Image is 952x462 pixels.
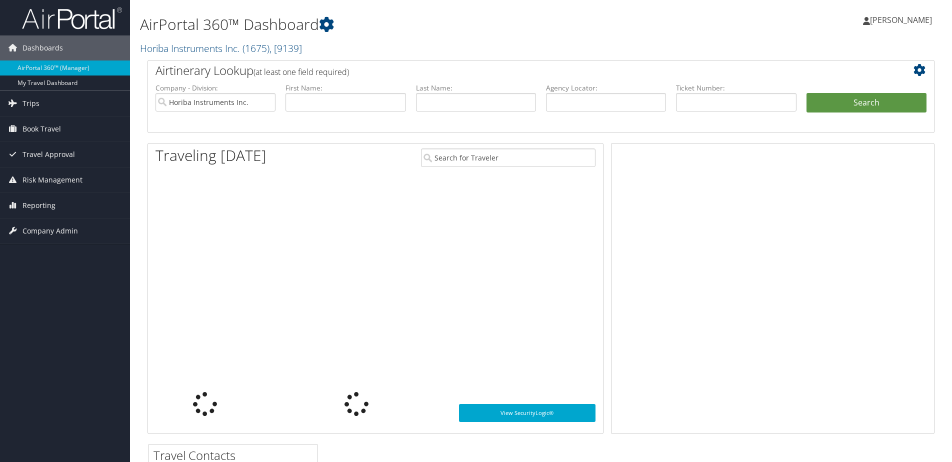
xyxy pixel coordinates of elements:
[22,193,55,218] span: Reporting
[155,62,861,79] h2: Airtinerary Lookup
[155,83,275,93] label: Company - Division:
[870,14,932,25] span: [PERSON_NAME]
[22,167,82,192] span: Risk Management
[863,5,942,35] a: [PERSON_NAME]
[242,41,269,55] span: ( 1675 )
[22,142,75,167] span: Travel Approval
[676,83,796,93] label: Ticket Number:
[806,93,926,113] button: Search
[269,41,302,55] span: , [ 9139 ]
[22,218,78,243] span: Company Admin
[22,35,63,60] span: Dashboards
[140,14,674,35] h1: AirPortal 360™ Dashboard
[459,404,595,422] a: View SecurityLogic®
[253,66,349,77] span: (at least one field required)
[22,91,39,116] span: Trips
[421,148,595,167] input: Search for Traveler
[22,6,122,30] img: airportal-logo.png
[140,41,302,55] a: Horiba Instruments Inc.
[155,145,266,166] h1: Traveling [DATE]
[416,83,536,93] label: Last Name:
[546,83,666,93] label: Agency Locator:
[285,83,405,93] label: First Name:
[22,116,61,141] span: Book Travel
